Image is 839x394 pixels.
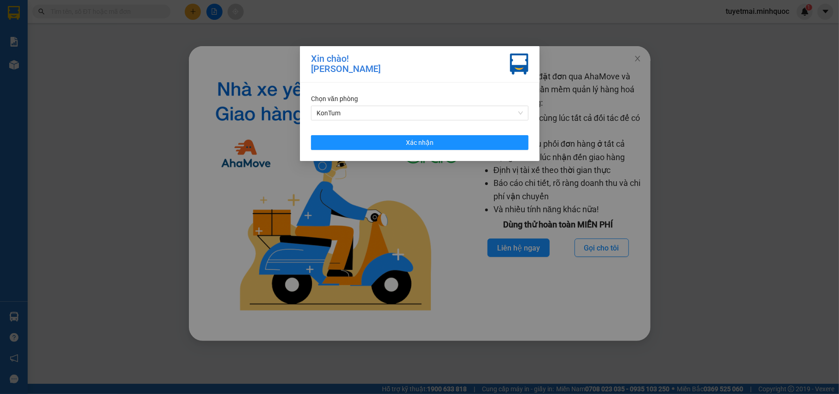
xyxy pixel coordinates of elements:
[406,137,434,148] span: Xác nhận
[311,94,528,104] div: Chọn văn phòng
[317,106,523,120] span: KonTum
[510,54,528,75] img: vxr-icon
[311,54,381,75] div: Xin chào! [PERSON_NAME]
[311,135,528,150] button: Xác nhận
